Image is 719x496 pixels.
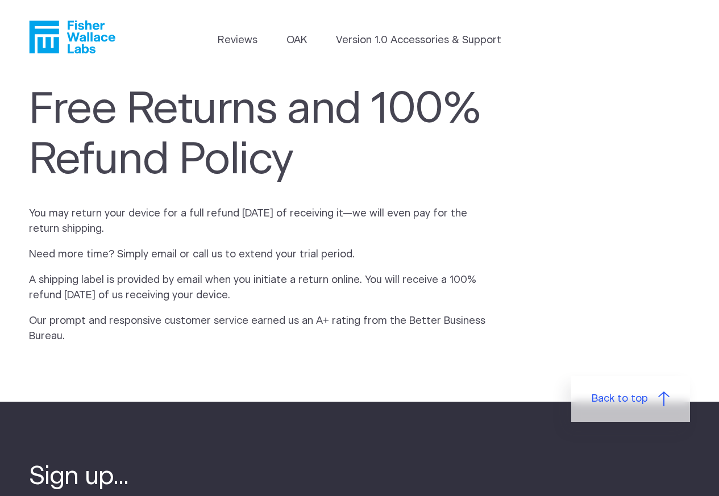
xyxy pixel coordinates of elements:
[29,460,339,494] h4: Sign up...
[286,33,307,48] a: OAK
[218,33,257,48] a: Reviews
[29,84,484,185] h1: Free Returns and 100% Refund Policy
[29,247,493,262] p: Need more time? Simply email or call us to extend your trial period.
[592,391,648,407] span: Back to top
[29,314,493,344] p: Our prompt and responsive customer service earned us an A+ rating from the Better Business Bureau.
[29,206,493,237] p: You may return your device for a full refund [DATE] of receiving it—we will even pay for the retu...
[29,20,115,53] a: Fisher Wallace
[29,273,493,303] p: A shipping label is provided by email when you initiate a return online. You will receive a 100% ...
[571,376,690,422] a: Back to top
[336,33,501,48] a: Version 1.0 Accessories & Support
